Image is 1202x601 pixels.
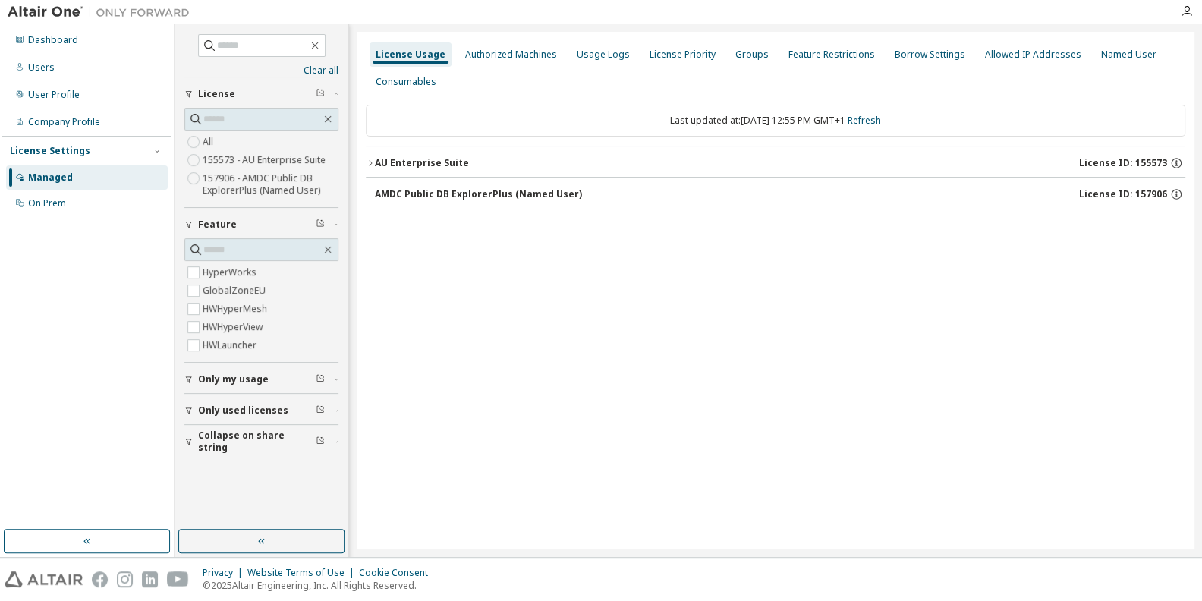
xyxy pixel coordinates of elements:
span: Clear filter [316,404,325,417]
div: Usage Logs [577,49,630,61]
label: HWHyperView [203,318,266,336]
label: HyperWorks [203,263,260,282]
img: instagram.svg [117,571,133,587]
div: Borrow Settings [895,49,965,61]
div: Allowed IP Addresses [985,49,1081,61]
div: License Settings [10,145,90,157]
label: All [203,133,216,151]
span: License [198,88,235,100]
label: HWLauncher [203,336,260,354]
span: Feature [198,219,237,231]
div: License Priority [650,49,716,61]
div: Feature Restrictions [788,49,875,61]
div: User Profile [28,89,80,101]
div: Cookie Consent [359,567,437,579]
span: Clear filter [316,88,325,100]
div: Website Terms of Use [247,567,359,579]
button: Only used licenses [184,394,338,427]
div: Company Profile [28,116,100,128]
span: License ID: 155573 [1079,157,1167,169]
div: Privacy [203,567,247,579]
button: License [184,77,338,111]
span: Clear filter [316,219,325,231]
div: On Prem [28,197,66,209]
div: AMDC Public DB ExplorerPlus (Named User) [375,188,582,200]
span: Clear filter [316,373,325,385]
button: AU Enterprise SuiteLicense ID: 155573 [366,146,1185,180]
img: facebook.svg [92,571,108,587]
img: Altair One [8,5,197,20]
p: © 2025 Altair Engineering, Inc. All Rights Reserved. [203,579,437,592]
label: 157906 - AMDC Public DB ExplorerPlus (Named User) [203,169,338,200]
div: License Usage [376,49,445,61]
div: Users [28,61,55,74]
div: Managed [28,171,73,184]
span: License ID: 157906 [1079,188,1167,200]
span: Only my usage [198,373,269,385]
label: GlobalZoneEU [203,282,269,300]
img: altair_logo.svg [5,571,83,587]
div: Last updated at: [DATE] 12:55 PM GMT+1 [366,105,1185,137]
div: Named User [1101,49,1156,61]
button: Collapse on share string [184,425,338,458]
div: AU Enterprise Suite [375,157,469,169]
label: 155573 - AU Enterprise Suite [203,151,329,169]
button: Feature [184,208,338,241]
button: AMDC Public DB ExplorerPlus (Named User)License ID: 157906 [375,178,1185,211]
a: Clear all [184,65,338,77]
span: Collapse on share string [198,430,316,454]
div: Authorized Machines [465,49,557,61]
a: Refresh [848,114,881,127]
img: youtube.svg [167,571,189,587]
span: Clear filter [316,436,325,448]
span: Only used licenses [198,404,288,417]
div: Consumables [376,76,436,88]
div: Groups [735,49,769,61]
button: Only my usage [184,363,338,396]
div: Dashboard [28,34,78,46]
img: linkedin.svg [142,571,158,587]
label: HWHyperMesh [203,300,270,318]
